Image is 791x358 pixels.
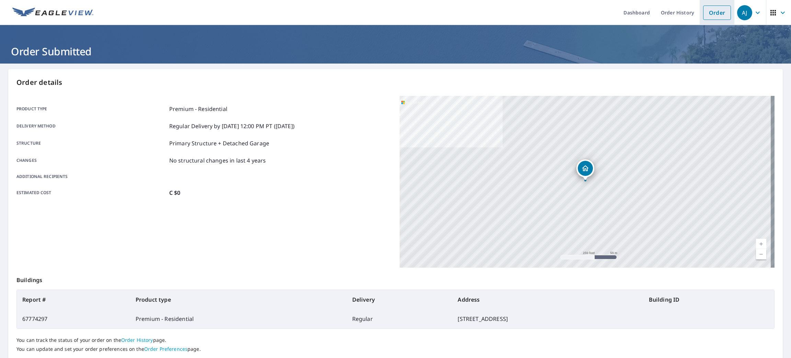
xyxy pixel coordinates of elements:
[16,156,167,165] p: Changes
[16,105,167,113] p: Product type
[144,346,187,352] a: Order Preferences
[17,290,130,309] th: Report #
[347,290,452,309] th: Delivery
[452,309,643,328] td: [STREET_ADDRESS]
[12,8,93,18] img: EV Logo
[16,337,775,343] p: You can track the status of your order on the page.
[347,309,452,328] td: Regular
[130,309,347,328] td: Premium - Residential
[130,290,347,309] th: Product type
[16,189,167,197] p: Estimated cost
[169,139,269,147] p: Primary Structure + Detached Garage
[169,156,266,165] p: No structural changes in last 4 years
[169,189,181,197] p: C $0
[8,44,783,58] h1: Order Submitted
[16,346,775,352] p: You can update and set your order preferences on the page.
[121,337,153,343] a: Order History
[16,139,167,147] p: Structure
[169,122,295,130] p: Regular Delivery by [DATE] 12:00 PM PT ([DATE])
[643,290,774,309] th: Building ID
[16,122,167,130] p: Delivery method
[756,239,766,249] a: Current Level 17, Zoom In
[756,249,766,259] a: Current Level 17, Zoom Out
[16,268,775,290] p: Buildings
[737,5,752,20] div: AJ
[16,174,167,180] p: Additional recipients
[576,159,594,181] div: Dropped pin, building 1, Residential property, 3844 HEATHER ST VANCOUVER BC V5Z3L3
[169,105,227,113] p: Premium - Residential
[16,77,775,88] p: Order details
[452,290,643,309] th: Address
[703,5,731,20] a: Order
[17,309,130,328] td: 67774297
